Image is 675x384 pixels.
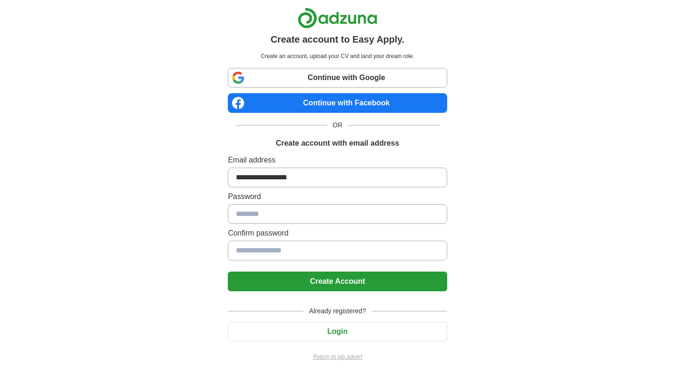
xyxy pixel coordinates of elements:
button: Create Account [228,272,447,291]
span: Already registered? [303,306,371,316]
h1: Create account with email address [276,138,399,149]
label: Password [228,191,447,202]
a: Return to job advert [228,353,447,361]
label: Confirm password [228,228,447,239]
a: Continue with Facebook [228,93,447,113]
span: OR [327,120,348,130]
p: Create an account, upload your CV and land your dream role. [230,52,445,60]
img: Adzuna logo [298,7,377,29]
a: Continue with Google [228,68,447,88]
button: Login [228,322,447,341]
label: Email address [228,155,447,166]
h1: Create account to Easy Apply. [270,32,405,46]
a: Login [228,327,447,335]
